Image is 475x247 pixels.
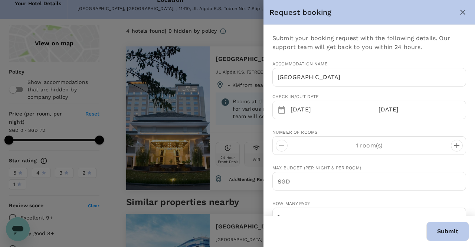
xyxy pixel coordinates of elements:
[288,103,372,117] div: [DATE]
[269,6,456,18] div: Request booking
[451,140,463,152] button: decrease
[272,201,310,206] span: How many pax?
[376,103,460,117] div: [DATE]
[272,165,361,170] span: Max Budget (per night & per room)
[426,222,469,241] button: Submit
[288,141,451,150] p: 1 room(s)
[272,61,466,68] span: Accommodation Name
[278,177,296,186] p: SGD
[456,6,469,19] button: close
[272,130,318,135] span: Number of rooms
[272,94,319,99] span: Check in/out date
[272,34,466,52] p: Submit your booking request with the following details. Our support team will get back to you wit...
